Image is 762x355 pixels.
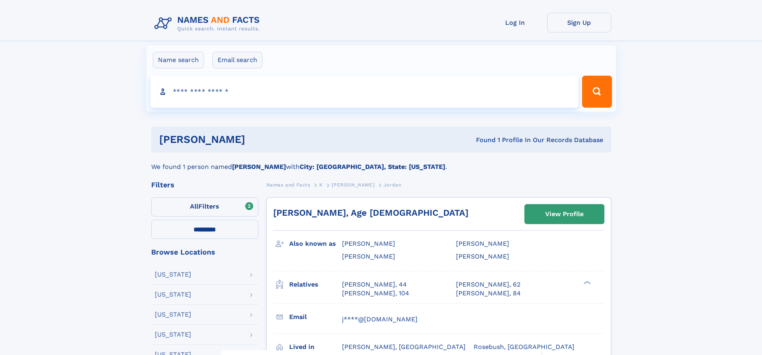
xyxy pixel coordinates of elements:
[155,311,191,318] div: [US_STATE]
[332,180,374,190] a: [PERSON_NAME]
[483,13,547,32] a: Log In
[159,134,361,144] h1: [PERSON_NAME]
[342,280,407,289] a: [PERSON_NAME], 44
[289,237,342,251] h3: Also known as
[582,76,612,108] button: Search Button
[582,280,591,285] div: ❯
[547,13,611,32] a: Sign Up
[456,253,509,260] span: [PERSON_NAME]
[456,280,520,289] a: [PERSON_NAME], 62
[342,289,409,298] a: [PERSON_NAME], 104
[332,182,374,188] span: [PERSON_NAME]
[155,291,191,298] div: [US_STATE]
[319,182,323,188] span: K
[151,197,258,217] label: Filters
[273,208,468,218] a: [PERSON_NAME], Age [DEMOGRAPHIC_DATA]
[474,343,574,351] span: Rosebush, [GEOGRAPHIC_DATA]
[151,181,258,189] div: Filters
[153,52,204,68] label: Name search
[232,163,286,170] b: [PERSON_NAME]
[155,331,191,338] div: [US_STATE]
[289,278,342,291] h3: Relatives
[300,163,445,170] b: City: [GEOGRAPHIC_DATA], State: [US_STATE]
[456,240,509,247] span: [PERSON_NAME]
[456,289,521,298] a: [PERSON_NAME], 84
[190,203,198,210] span: All
[155,271,191,278] div: [US_STATE]
[289,340,342,354] h3: Lived in
[151,13,266,34] img: Logo Names and Facts
[212,52,262,68] label: Email search
[289,310,342,324] h3: Email
[151,249,258,256] div: Browse Locations
[266,180,310,190] a: Names and Facts
[342,253,395,260] span: [PERSON_NAME]
[384,182,402,188] span: Jordan
[360,136,603,144] div: Found 1 Profile In Our Records Database
[545,205,584,223] div: View Profile
[151,152,611,172] div: We found 1 person named with .
[319,180,323,190] a: K
[342,240,395,247] span: [PERSON_NAME]
[342,343,466,351] span: [PERSON_NAME], [GEOGRAPHIC_DATA]
[150,76,579,108] input: search input
[525,205,604,224] a: View Profile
